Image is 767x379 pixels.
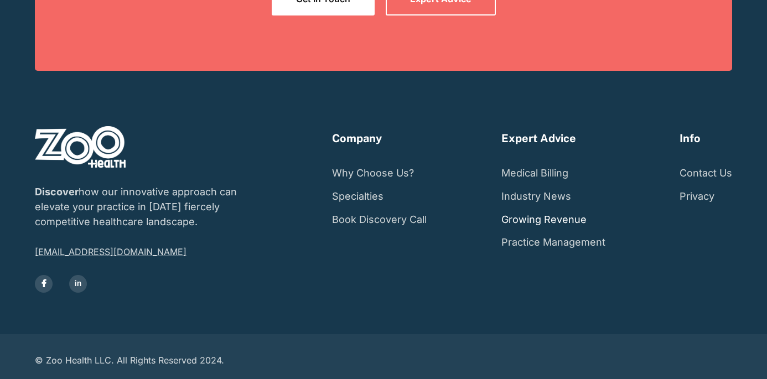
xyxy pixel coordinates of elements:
a: Medical Billing [501,162,568,185]
a: Contact Us [680,162,732,185]
a: in [69,275,87,293]
a:  [35,275,53,293]
a: Book Discovery Call [332,208,427,231]
a: Practice Management [501,231,605,254]
a: Privacy [680,185,714,208]
p: how our innovative approach can elevate your practice in [DATE] fiercely competitive healthcare l... [35,184,258,229]
strong: Discover [35,186,79,198]
h6: Company [332,132,382,145]
a: [EMAIL_ADDRESS][DOMAIN_NAME] [35,246,186,258]
a: Industry News [501,185,571,208]
a: Why Choose Us? [332,162,414,185]
a: Growing Revenue [501,208,587,231]
a: Specialties [332,185,384,208]
h6: Info [680,132,701,145]
div: © Zoo Health LLC. All Rights Reserved 2024. [35,354,384,367]
h6: Expert Advice [501,132,576,145]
